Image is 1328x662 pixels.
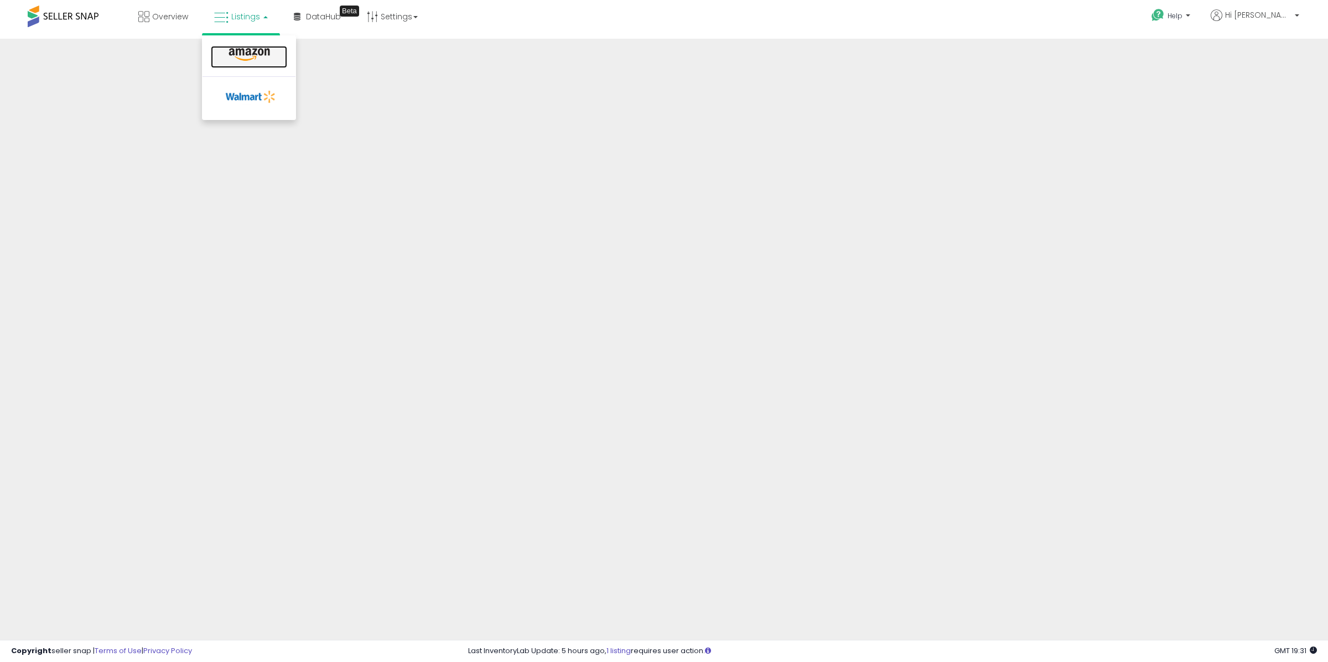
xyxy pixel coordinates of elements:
[152,11,188,22] span: Overview
[468,646,1317,656] div: Last InventoryLab Update: 5 hours ago, requires user action.
[340,6,359,17] div: Tooltip anchor
[1168,11,1182,20] span: Help
[143,645,192,656] a: Privacy Policy
[1211,9,1299,34] a: Hi [PERSON_NAME]
[306,11,341,22] span: DataHub
[11,645,51,656] strong: Copyright
[95,645,142,656] a: Terms of Use
[11,646,192,656] div: seller snap | |
[1151,8,1165,22] i: Get Help
[1225,9,1291,20] span: Hi [PERSON_NAME]
[1274,645,1317,656] span: 2025-10-13 19:31 GMT
[231,11,260,22] span: Listings
[606,645,631,656] a: 1 listing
